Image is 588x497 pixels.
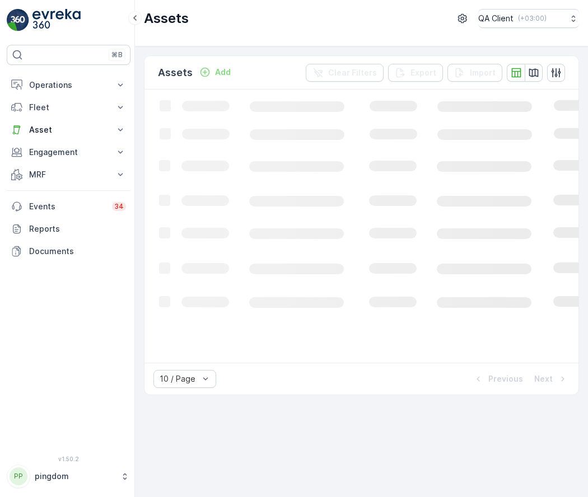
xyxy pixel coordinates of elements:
[29,223,126,235] p: Reports
[7,9,29,31] img: logo
[215,67,231,78] p: Add
[7,195,130,218] a: Events34
[7,465,130,488] button: PPpingdom
[7,119,130,141] button: Asset
[29,169,108,180] p: MRF
[111,50,123,59] p: ⌘B
[158,65,193,81] p: Assets
[114,202,124,211] p: 34
[533,372,570,386] button: Next
[518,14,547,23] p: ( +03:00 )
[7,240,130,262] a: Documents
[488,373,523,385] p: Previous
[478,9,579,28] button: QA Client(+03:00)
[29,246,126,257] p: Documents
[447,64,502,82] button: Import
[534,373,553,385] p: Next
[10,467,27,485] div: PP
[32,9,81,31] img: logo_light-DOdMpM7g.png
[7,163,130,186] button: MRF
[7,141,130,163] button: Engagement
[195,65,235,79] button: Add
[7,74,130,96] button: Operations
[7,96,130,119] button: Fleet
[388,64,443,82] button: Export
[144,10,189,27] p: Assets
[7,218,130,240] a: Reports
[7,456,130,462] span: v 1.50.2
[29,124,108,135] p: Asset
[29,102,108,113] p: Fleet
[472,372,524,386] button: Previous
[35,471,115,482] p: pingdom
[29,79,108,91] p: Operations
[306,64,384,82] button: Clear Filters
[478,13,514,24] p: QA Client
[328,67,377,78] p: Clear Filters
[470,67,496,78] p: Import
[29,147,108,158] p: Engagement
[410,67,436,78] p: Export
[29,201,105,212] p: Events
